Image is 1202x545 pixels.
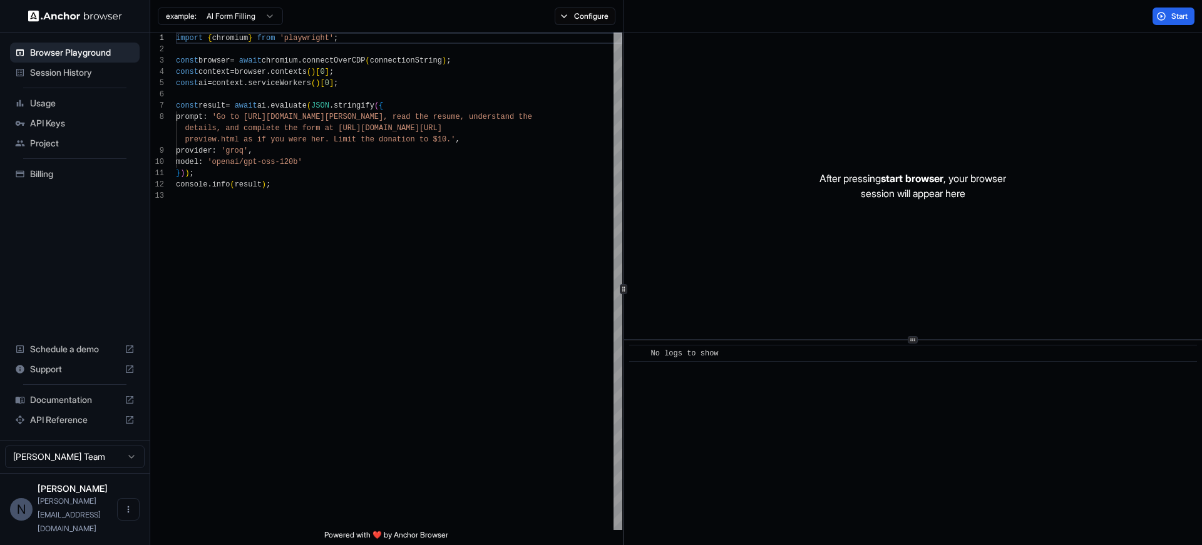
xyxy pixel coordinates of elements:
[248,146,252,155] span: ,
[30,414,120,426] span: API Reference
[235,180,262,189] span: result
[198,68,230,76] span: context
[38,483,108,494] span: Nick Matthews
[185,169,189,178] span: )
[190,169,194,178] span: ;
[446,56,451,65] span: ;
[311,101,329,110] span: JSON
[185,124,361,133] span: details, and complete the form at [URL]
[212,34,249,43] span: chromium
[329,101,334,110] span: .
[370,56,442,65] span: connectionString
[30,343,120,355] span: Schedule a demo
[302,56,366,65] span: connectOverCDP
[266,68,270,76] span: .
[207,158,302,166] span: 'openai/gpt-oss-120b'
[176,180,207,189] span: console
[150,78,164,89] div: 5
[10,410,140,430] div: API Reference
[10,133,140,153] div: Project
[30,394,120,406] span: Documentation
[334,34,338,43] span: ;
[244,79,248,88] span: .
[150,179,164,190] div: 12
[207,79,212,88] span: =
[176,79,198,88] span: const
[10,164,140,184] div: Billing
[266,180,270,189] span: ;
[334,79,338,88] span: ;
[881,172,943,185] span: start browser
[311,68,316,76] span: )
[150,156,164,168] div: 10
[366,56,370,65] span: (
[651,349,719,358] span: No logs to show
[212,79,244,88] span: context
[212,146,217,155] span: :
[248,79,311,88] span: serviceWorkers
[10,43,140,63] div: Browser Playground
[307,68,311,76] span: (
[176,68,198,76] span: const
[176,146,212,155] span: provider
[316,79,320,88] span: )
[225,101,230,110] span: =
[176,169,180,178] span: }
[212,113,401,121] span: 'Go to [URL][DOMAIN_NAME][PERSON_NAME], re
[10,498,33,521] div: N
[235,101,257,110] span: await
[325,68,329,76] span: ]
[150,111,164,123] div: 8
[30,363,120,375] span: Support
[230,180,234,189] span: (
[212,180,230,189] span: info
[198,79,207,88] span: ai
[150,100,164,111] div: 7
[30,168,135,180] span: Billing
[270,101,307,110] span: evaluate
[30,66,135,79] span: Session History
[10,63,140,83] div: Session History
[221,146,248,155] span: 'groq'
[329,79,334,88] span: ]
[185,135,410,144] span: preview.html as if you were her. Limit the donatio
[262,180,266,189] span: )
[10,339,140,359] div: Schedule a demo
[230,68,234,76] span: =
[555,8,615,25] button: Configure
[410,135,455,144] span: n to $10.'
[150,33,164,44] div: 1
[320,79,324,88] span: [
[150,44,164,55] div: 2
[117,498,140,521] button: Open menu
[235,68,266,76] span: browser
[198,158,203,166] span: :
[30,46,135,59] span: Browser Playground
[239,56,262,65] span: await
[207,34,212,43] span: {
[180,169,185,178] span: )
[257,101,266,110] span: ai
[635,347,642,360] span: ​
[1171,11,1189,21] span: Start
[442,56,446,65] span: )
[230,56,234,65] span: =
[270,68,307,76] span: contexts
[38,496,101,533] span: nick@odtginc.com
[150,89,164,100] div: 6
[401,113,532,121] span: ad the resume, understand the
[320,68,324,76] span: 0
[30,137,135,150] span: Project
[30,117,135,130] span: API Keys
[207,180,212,189] span: .
[150,66,164,78] div: 4
[150,55,164,66] div: 3
[166,11,197,21] span: example:
[10,93,140,113] div: Usage
[257,34,275,43] span: from
[297,56,302,65] span: .
[248,34,252,43] span: }
[280,34,334,43] span: 'playwright'
[176,101,198,110] span: const
[311,79,316,88] span: (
